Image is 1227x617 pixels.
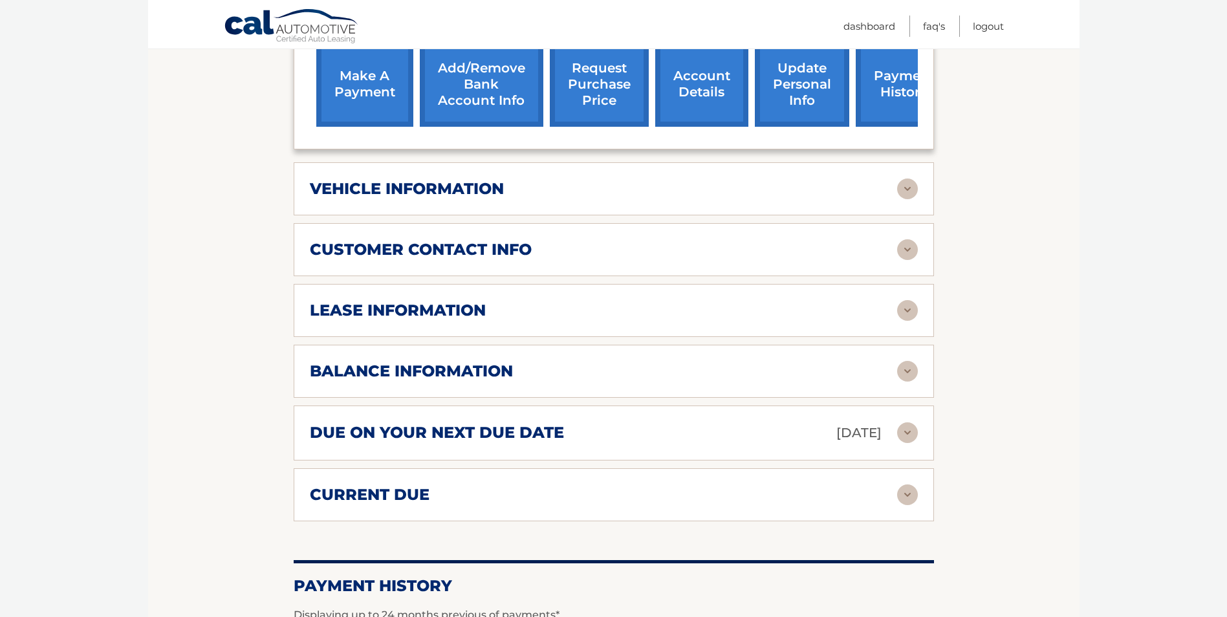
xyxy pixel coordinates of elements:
img: accordion-rest.svg [897,484,918,505]
h2: Payment History [294,576,934,596]
a: Dashboard [843,16,895,37]
h2: due on your next due date [310,423,564,442]
h2: current due [310,485,429,504]
a: request purchase price [550,42,649,127]
img: accordion-rest.svg [897,179,918,199]
img: accordion-rest.svg [897,239,918,260]
a: make a payment [316,42,413,127]
a: Logout [973,16,1004,37]
h2: vehicle information [310,179,504,199]
p: [DATE] [836,422,882,444]
img: accordion-rest.svg [897,300,918,321]
a: update personal info [755,42,849,127]
img: accordion-rest.svg [897,361,918,382]
h2: customer contact info [310,240,532,259]
img: accordion-rest.svg [897,422,918,443]
h2: balance information [310,362,513,381]
a: account details [655,42,748,127]
a: Cal Automotive [224,8,360,46]
a: Add/Remove bank account info [420,42,543,127]
a: payment history [856,42,953,127]
a: FAQ's [923,16,945,37]
h2: lease information [310,301,486,320]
